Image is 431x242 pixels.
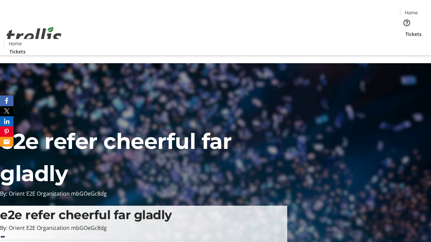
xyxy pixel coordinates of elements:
a: Tickets [4,48,31,55]
span: Home [9,40,22,47]
button: Cart [400,38,413,51]
img: Orient E2E Organization mbGOeGc8dg's Logo [4,19,64,53]
a: Tickets [400,31,427,38]
a: Home [400,9,422,16]
span: Tickets [9,48,26,55]
span: Home [405,9,418,16]
button: Help [400,16,413,30]
span: Tickets [405,31,422,38]
a: Home [4,40,26,47]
